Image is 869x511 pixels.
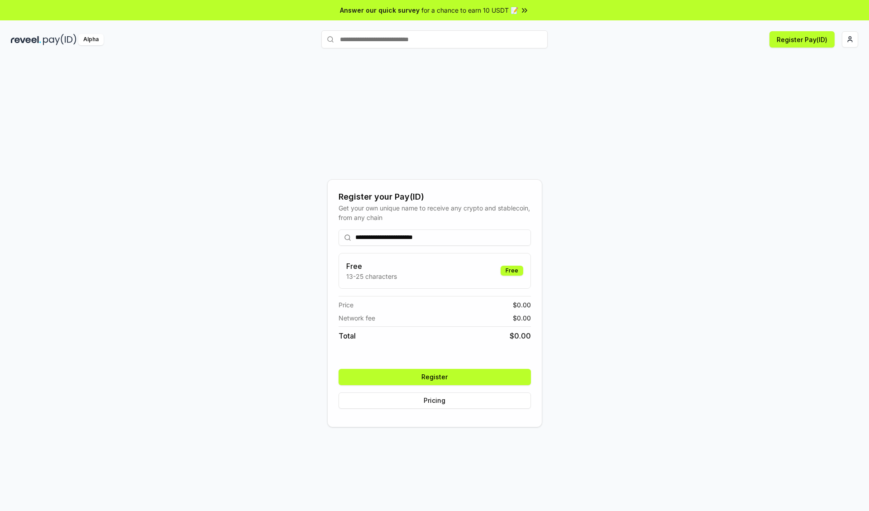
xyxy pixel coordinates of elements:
[43,34,76,45] img: pay_id
[510,330,531,341] span: $ 0.00
[11,34,41,45] img: reveel_dark
[501,266,523,276] div: Free
[339,203,531,222] div: Get your own unique name to receive any crypto and stablecoin, from any chain
[78,34,104,45] div: Alpha
[513,300,531,310] span: $ 0.00
[769,31,835,48] button: Register Pay(ID)
[339,313,375,323] span: Network fee
[346,261,397,272] h3: Free
[340,5,420,15] span: Answer our quick survey
[513,313,531,323] span: $ 0.00
[339,392,531,409] button: Pricing
[421,5,518,15] span: for a chance to earn 10 USDT 📝
[339,330,356,341] span: Total
[339,369,531,385] button: Register
[339,191,531,203] div: Register your Pay(ID)
[339,300,353,310] span: Price
[346,272,397,281] p: 13-25 characters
